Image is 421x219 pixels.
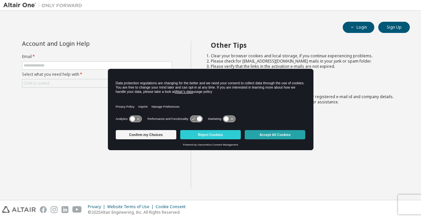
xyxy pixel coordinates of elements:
[22,72,172,77] label: Select what you need help with
[211,64,398,69] li: Please verify that the links in the activation e-mails are not expired.
[156,204,189,209] div: Cookie Consent
[24,81,49,86] div: Click to select
[2,206,36,213] img: altair_logo.svg
[88,209,189,215] p: © 2025 Altair Engineering, Inc. All Rights Reserved.
[3,2,86,9] img: Altair One
[343,22,374,33] button: Login
[22,41,142,46] div: Account and Login Help
[51,206,58,213] img: instagram.svg
[62,206,68,213] img: linkedin.svg
[211,41,398,49] h2: Other Tips
[88,204,107,209] div: Privacy
[211,59,398,64] li: Please check for [EMAIL_ADDRESS][DOMAIN_NAME] mails in your junk or spam folder.
[22,79,172,87] div: Click to select
[378,22,410,33] button: Sign Up
[72,206,82,213] img: youtube.svg
[107,204,156,209] div: Website Terms of Use
[40,206,47,213] img: facebook.svg
[211,53,398,59] li: Clear your browser cookies and local storage, if you continue experiencing problems.
[22,54,172,59] label: Email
